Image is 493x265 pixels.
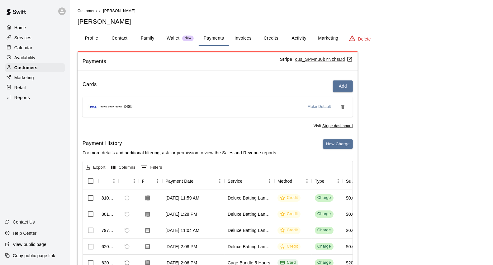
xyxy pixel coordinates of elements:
[102,211,116,217] div: 801068
[194,177,202,185] button: Sort
[139,172,162,190] div: Receipt
[122,193,132,203] span: Refund payment
[313,31,343,46] button: Marketing
[142,192,153,204] button: Download Receipt
[130,176,139,186] button: Menu
[358,36,371,42] p: Delete
[78,7,486,14] nav: breadcrumb
[13,253,55,259] p: Copy public page link
[182,36,194,40] span: New
[333,80,353,92] button: Add
[346,211,357,217] div: $0.00
[13,241,46,248] p: View public page
[317,243,331,249] div: Charge
[322,124,353,128] a: You don't have the permission to visit the Stripe dashboard
[83,57,280,65] span: Payments
[84,163,107,172] button: Export
[346,195,357,201] div: $0.00
[14,75,34,81] p: Marketing
[14,94,30,101] p: Reports
[78,31,486,46] div: basic tabs example
[14,84,26,91] p: Retail
[165,172,194,190] div: Payment Date
[295,57,353,62] a: cus_SPMnu0bYNzhsDd
[338,102,348,112] button: Remove
[280,56,353,63] p: Stripe:
[308,104,331,110] span: Make Default
[144,177,153,185] button: Sort
[5,93,65,102] div: Reports
[83,150,276,156] p: For more details and additional filtering, ask for permission to view the Sales and Revenue reports
[229,31,257,46] button: Invoices
[228,172,243,190] div: Service
[83,80,97,92] h6: Cards
[334,176,343,186] button: Menu
[165,195,199,201] div: Sep 11, 2025, 11:59 AM
[78,9,97,13] span: Customers
[325,177,333,185] button: Sort
[280,227,298,233] div: Credit
[5,43,65,52] a: Calendar
[165,211,197,217] div: Sep 6, 2025, 1:28 PM
[13,230,36,236] p: Help Center
[228,243,271,250] div: Deluxe Batting Lane (Baseball)
[162,172,225,190] div: Payment Date
[280,243,298,249] div: Credit
[110,163,137,172] button: Select columns
[102,177,110,185] button: Sort
[312,172,343,190] div: Type
[167,35,180,41] p: Wallet
[102,195,116,201] div: 810557
[83,139,276,147] h6: Payment History
[106,31,134,46] button: Contact
[243,177,251,185] button: Sort
[257,31,285,46] button: Credits
[346,172,356,190] div: Subtotal
[228,211,271,217] div: Deluxe Batting Lane (Baseball)
[142,241,153,252] button: Download Receipt
[317,211,331,217] div: Charge
[142,225,153,236] button: Download Receipt
[323,139,353,149] button: New Charge
[98,172,119,190] div: Id
[5,23,65,32] a: Home
[88,104,99,110] img: Credit card brand logo
[122,241,132,252] span: Refund payment
[280,195,298,201] div: Credit
[322,124,353,128] u: Stripe dashboard
[103,9,135,13] span: [PERSON_NAME]
[13,219,35,225] p: Contact Us
[122,177,130,185] button: Sort
[317,227,331,233] div: Charge
[314,123,353,129] span: Visit
[5,83,65,92] a: Retail
[78,17,486,26] h5: [PERSON_NAME]
[265,176,274,186] button: Menu
[285,31,313,46] button: Activity
[122,209,132,219] span: Refund payment
[14,35,31,41] p: Services
[5,73,65,82] a: Marketing
[5,63,65,72] a: Customers
[199,31,229,46] button: Payments
[14,45,32,51] p: Calendar
[109,176,119,186] button: Menu
[14,65,37,71] p: Customers
[5,33,65,42] a: Services
[165,227,199,234] div: Sep 4, 2025, 11:04 AM
[5,53,65,62] div: Availability
[142,172,144,190] div: Receipt
[102,227,116,234] div: 797089
[124,104,132,110] span: 3485
[134,31,162,46] button: Family
[228,195,271,201] div: Deluxe Batting Lane (Baseball)
[140,162,164,172] button: Show filters
[225,172,274,190] div: Service
[315,172,325,190] div: Type
[14,25,26,31] p: Home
